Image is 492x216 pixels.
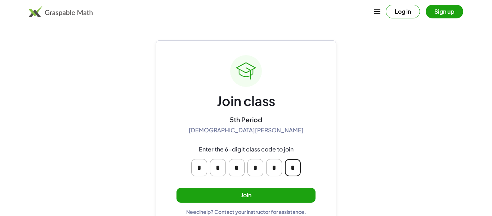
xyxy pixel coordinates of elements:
input: Please enter OTP character 5 [266,159,282,176]
div: Enter the 6-digit class code to join [199,146,294,153]
div: 5th Period [230,115,262,124]
input: Please enter OTP character 4 [247,159,263,176]
button: Join [176,188,316,203]
div: Need help? Contact your instructor for assistance. [186,208,306,215]
input: Please enter OTP character 1 [191,159,207,176]
input: Please enter OTP character 3 [229,159,245,176]
div: Join class [217,93,275,110]
button: Sign up [426,5,463,18]
button: Log in [386,5,420,18]
div: [DEMOGRAPHIC_DATA][PERSON_NAME] [189,127,304,134]
input: Please enter OTP character 6 [285,159,301,176]
input: Please enter OTP character 2 [210,159,226,176]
